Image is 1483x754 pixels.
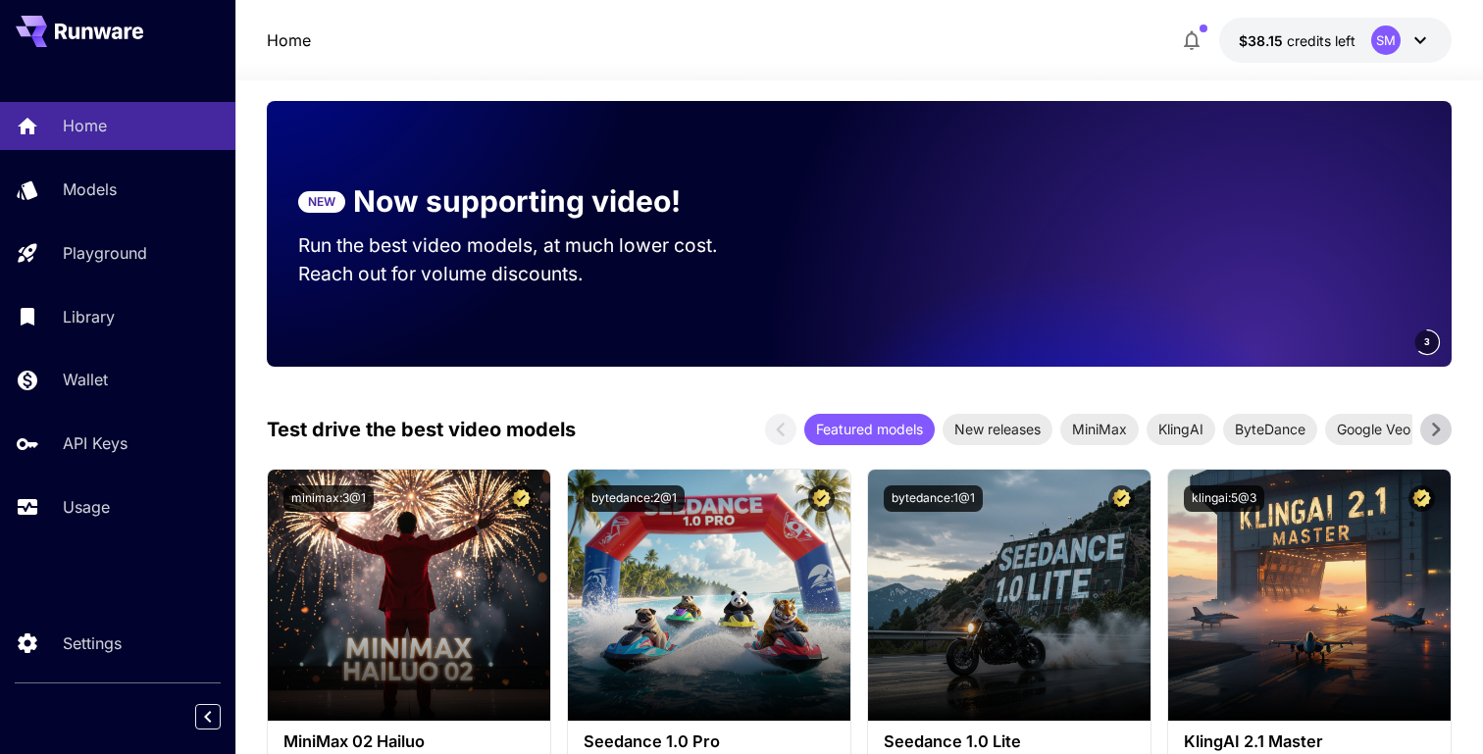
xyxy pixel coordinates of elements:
[63,241,147,265] p: Playground
[353,179,681,224] p: Now supporting video!
[1371,25,1401,55] div: SM
[63,431,128,455] p: API Keys
[283,485,374,512] button: minimax:3@1
[1184,485,1264,512] button: klingai:5@3
[298,260,755,288] p: Reach out for volume discounts.
[884,732,1135,751] h3: Seedance 1.0 Lite
[1223,419,1317,439] span: ByteDance
[210,699,235,734] div: Collapse sidebar
[584,485,685,512] button: bytedance:2@1
[63,631,122,655] p: Settings
[63,368,108,391] p: Wallet
[1060,414,1139,445] div: MiniMax
[804,414,935,445] div: Featured models
[268,470,550,721] img: alt
[63,177,117,201] p: Models
[943,419,1052,439] span: New releases
[584,732,835,751] h3: Seedance 1.0 Pro
[568,470,850,721] img: alt
[1223,414,1317,445] div: ByteDance
[267,415,576,444] p: Test drive the best video models
[308,193,335,211] p: NEW
[1239,30,1355,51] div: $38.14547
[283,732,535,751] h3: MiniMax 02 Hailuo
[804,419,935,439] span: Featured models
[1408,485,1435,512] button: Certified Model – Vetted for best performance and includes a commercial license.
[868,470,1151,721] img: alt
[1219,18,1452,63] button: $38.14547SM
[1325,419,1422,439] span: Google Veo
[808,485,835,512] button: Certified Model – Vetted for best performance and includes a commercial license.
[1184,732,1435,751] h3: KlingAI 2.1 Master
[267,28,311,52] nav: breadcrumb
[1147,414,1215,445] div: KlingAI
[508,485,535,512] button: Certified Model – Vetted for best performance and includes a commercial license.
[63,305,115,328] p: Library
[298,231,755,260] p: Run the best video models, at much lower cost.
[195,704,221,729] button: Collapse sidebar
[63,495,110,519] p: Usage
[1287,32,1355,49] span: credits left
[63,114,107,137] p: Home
[884,485,983,512] button: bytedance:1@1
[1168,470,1451,721] img: alt
[1108,485,1135,512] button: Certified Model – Vetted for best performance and includes a commercial license.
[1147,419,1215,439] span: KlingAI
[943,414,1052,445] div: New releases
[1060,419,1139,439] span: MiniMax
[1424,334,1430,349] span: 3
[267,28,311,52] a: Home
[1325,414,1422,445] div: Google Veo
[1239,32,1287,49] span: $38.15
